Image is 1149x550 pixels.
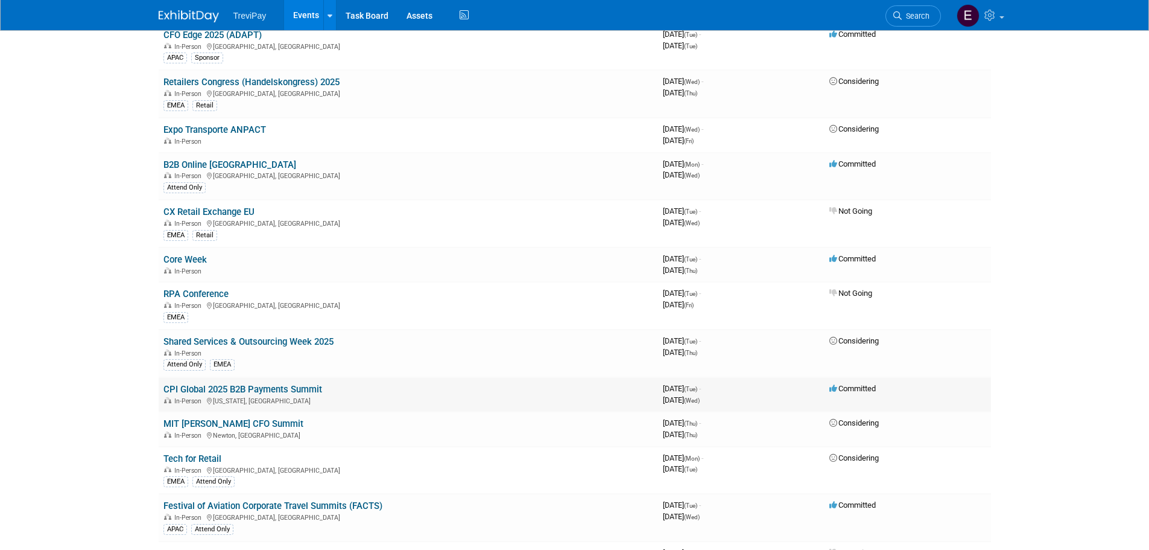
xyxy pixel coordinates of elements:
[701,453,703,462] span: -
[699,384,701,393] span: -
[174,397,205,405] span: In-Person
[829,336,879,345] span: Considering
[163,465,653,475] div: [GEOGRAPHIC_DATA], [GEOGRAPHIC_DATA]
[663,512,700,521] span: [DATE]
[684,290,697,297] span: (Tue)
[174,350,205,357] span: In-Person
[885,5,941,27] a: Search
[684,78,700,85] span: (Wed)
[163,53,187,63] div: APAC
[701,77,703,86] span: -
[663,88,697,97] span: [DATE]
[163,500,382,511] a: Festival of Aviation Corporate Travel Summits (FACTS)
[684,432,697,438] span: (Thu)
[163,100,188,111] div: EMEA
[684,397,700,404] span: (Wed)
[174,172,205,180] span: In-Person
[191,524,233,535] div: Attend Only
[684,126,700,133] span: (Wed)
[663,430,697,439] span: [DATE]
[829,159,876,168] span: Committed
[163,524,187,535] div: APAC
[663,206,701,216] span: [DATE]
[701,124,703,133] span: -
[699,206,701,216] span: -
[663,218,700,227] span: [DATE]
[699,336,701,345] span: -
[663,348,697,357] span: [DATE]
[163,336,334,347] a: Shared Services & Outsourcing Week 2025
[829,30,876,39] span: Committed
[192,476,235,487] div: Attend Only
[163,476,188,487] div: EMEA
[829,500,876,510] span: Committed
[163,77,340,88] a: Retailers Congress (Handelskongress) 2025
[663,453,703,462] span: [DATE]
[699,254,701,263] span: -
[163,453,221,464] a: Tech for Retail
[164,267,171,273] img: In-Person Event
[663,500,701,510] span: [DATE]
[684,43,697,50] span: (Tue)
[663,418,701,427] span: [DATE]
[684,138,694,144] span: (Fri)
[164,43,171,49] img: In-Person Event
[163,312,188,323] div: EMEA
[164,90,171,96] img: In-Person Event
[174,302,205,310] span: In-Person
[163,206,255,217] a: CX Retail Exchange EU
[663,266,697,275] span: [DATE]
[663,136,694,145] span: [DATE]
[163,170,653,180] div: [GEOGRAPHIC_DATA], [GEOGRAPHIC_DATA]
[829,254,876,263] span: Committed
[684,220,700,226] span: (Wed)
[663,254,701,263] span: [DATE]
[684,420,697,427] span: (Thu)
[829,77,879,86] span: Considering
[174,514,205,522] span: In-Person
[699,289,701,298] span: -
[159,10,219,22] img: ExhibitDay
[163,124,266,135] a: Expo Transporte ANPACT
[663,77,703,86] span: [DATE]
[663,30,701,39] span: [DATE]
[192,100,217,111] div: Retail
[684,161,700,168] span: (Mon)
[699,30,701,39] span: -
[663,384,701,393] span: [DATE]
[684,502,697,509] span: (Tue)
[163,384,322,395] a: CPI Global 2025 B2B Payments Summit
[684,466,697,473] span: (Tue)
[233,11,267,21] span: TreviPay
[663,300,694,309] span: [DATE]
[164,172,171,178] img: In-Person Event
[174,220,205,228] span: In-Person
[663,289,701,298] span: [DATE]
[164,220,171,226] img: In-Person Event
[163,395,653,405] div: [US_STATE], [GEOGRAPHIC_DATA]
[163,182,206,193] div: Attend Only
[164,514,171,520] img: In-Person Event
[684,350,697,356] span: (Thu)
[191,53,223,63] div: Sponsor
[163,430,653,440] div: Newton, [GEOGRAPHIC_DATA]
[663,124,703,133] span: [DATE]
[163,254,207,265] a: Core Week
[174,267,205,275] span: In-Person
[163,512,653,522] div: [GEOGRAPHIC_DATA], [GEOGRAPHIC_DATA]
[829,384,876,393] span: Committed
[163,159,296,170] a: B2B Online [GEOGRAPHIC_DATA]
[164,397,171,403] img: In-Person Event
[163,300,653,310] div: [GEOGRAPHIC_DATA], [GEOGRAPHIC_DATA]
[663,41,697,50] span: [DATE]
[163,41,653,51] div: [GEOGRAPHIC_DATA], [GEOGRAPHIC_DATA]
[174,432,205,440] span: In-Person
[210,359,235,370] div: EMEA
[174,90,205,98] span: In-Person
[163,30,262,40] a: CFO Edge 2025 (ADAPT)
[663,464,697,473] span: [DATE]
[684,514,700,520] span: (Wed)
[192,230,217,241] div: Retail
[957,4,980,27] img: Eric Shipe
[684,386,697,392] span: (Tue)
